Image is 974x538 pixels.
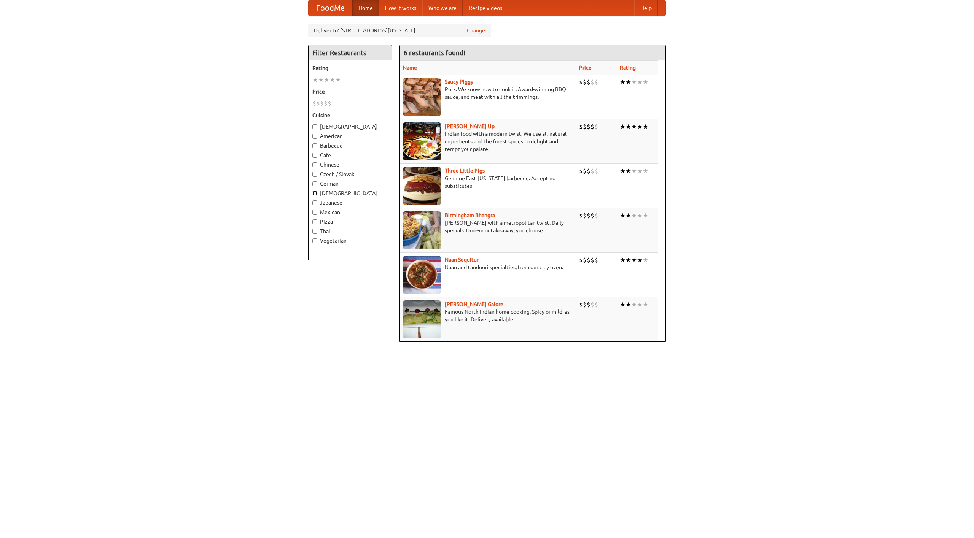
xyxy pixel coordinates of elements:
[467,27,485,34] a: Change
[590,78,594,86] li: $
[625,211,631,220] li: ★
[312,180,388,187] label: German
[403,175,573,190] p: Genuine East [US_STATE] barbecue. Accept no substitutes!
[312,227,388,235] label: Thai
[403,263,573,271] p: Naan and tandoori specialties, from our clay oven.
[309,45,392,60] h4: Filter Restaurants
[445,79,473,85] a: Saucy Piggy
[312,199,388,206] label: Japanese
[335,76,341,84] li: ★
[583,211,587,220] li: $
[445,301,503,307] a: [PERSON_NAME] Galore
[631,256,637,264] li: ★
[620,65,636,71] a: Rating
[637,78,643,86] li: ★
[587,167,590,175] li: $
[312,238,317,243] input: Vegetarian
[320,99,324,108] li: $
[594,211,598,220] li: $
[587,78,590,86] li: $
[590,256,594,264] li: $
[403,300,441,338] img: currygalore.jpg
[403,86,573,101] p: Pork. We know how to cook it. Award-winning BBQ sauce, and meat with all the trimmings.
[316,99,320,108] li: $
[463,0,508,16] a: Recipe videos
[312,210,317,215] input: Mexican
[403,65,417,71] a: Name
[312,170,388,178] label: Czech / Slovak
[594,167,598,175] li: $
[324,76,329,84] li: ★
[583,167,587,175] li: $
[625,78,631,86] li: ★
[620,122,625,131] li: ★
[590,211,594,220] li: $
[403,256,441,294] img: naansequitur.jpg
[587,256,590,264] li: $
[631,167,637,175] li: ★
[625,300,631,309] li: ★
[403,122,441,160] img: curryup.jpg
[309,0,352,16] a: FoodMe
[312,162,317,167] input: Chinese
[312,200,317,205] input: Japanese
[620,211,625,220] li: ★
[590,300,594,309] li: $
[643,122,648,131] li: ★
[445,212,495,218] b: Birmingham Bhangra
[579,256,583,264] li: $
[312,111,388,119] h5: Cuisine
[637,122,643,131] li: ★
[590,122,594,131] li: $
[587,300,590,309] li: $
[643,256,648,264] li: ★
[587,122,590,131] li: $
[403,167,441,205] img: littlepigs.jpg
[445,123,495,129] b: [PERSON_NAME] Up
[445,257,479,263] b: Naan Sequitur
[403,219,573,234] p: [PERSON_NAME] with a metropolitan twist. Daily specials. Dine-in or takeaway, you choose.
[312,181,317,186] input: German
[620,167,625,175] li: ★
[594,256,598,264] li: $
[625,256,631,264] li: ★
[312,143,317,148] input: Barbecue
[312,229,317,234] input: Thai
[625,167,631,175] li: ★
[643,78,648,86] li: ★
[312,88,388,95] h5: Price
[594,122,598,131] li: $
[312,123,388,130] label: [DEMOGRAPHIC_DATA]
[312,142,388,149] label: Barbecue
[312,189,388,197] label: [DEMOGRAPHIC_DATA]
[631,211,637,220] li: ★
[631,122,637,131] li: ★
[312,99,316,108] li: $
[312,134,317,139] input: American
[312,237,388,244] label: Vegetarian
[352,0,379,16] a: Home
[445,168,485,174] a: Three Little Pigs
[637,211,643,220] li: ★
[620,300,625,309] li: ★
[312,191,317,196] input: [DEMOGRAPHIC_DATA]
[631,78,637,86] li: ★
[312,161,388,168] label: Chinese
[587,211,590,220] li: $
[403,211,441,249] img: bhangra.jpg
[625,122,631,131] li: ★
[579,300,583,309] li: $
[403,78,441,116] img: saucy.jpg
[637,167,643,175] li: ★
[403,308,573,323] p: Famous North Indian home cooking. Spicy or mild, as you like it. Delivery available.
[312,208,388,216] label: Mexican
[312,219,317,224] input: Pizza
[643,167,648,175] li: ★
[312,151,388,159] label: Cafe
[594,300,598,309] li: $
[579,78,583,86] li: $
[583,300,587,309] li: $
[579,65,592,71] a: Price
